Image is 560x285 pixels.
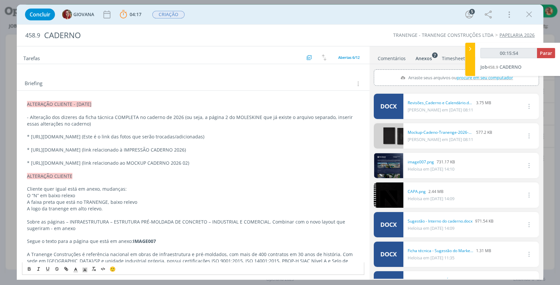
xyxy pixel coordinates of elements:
button: GGIOVANA [62,10,94,19]
img: arrow-down-up.svg [322,55,326,60]
a: PAPELARIA 2026 [499,32,535,38]
span: CRIAÇÃO [152,11,185,18]
span: CADERNO [499,64,522,70]
div: 971.54 KB [408,218,494,224]
p: * [URL][DOMAIN_NAME] (link relacionado ao MOCKUP CADERNO 2026 02) [27,160,359,166]
button: Concluir [25,9,55,20]
span: 🙂 [110,266,116,272]
button: 5 [464,9,474,20]
span: Abertas 6/12 [338,55,360,60]
div: 5 [469,9,475,14]
div: CADERNO [41,27,320,43]
p: * [URL][DOMAIN_NAME] (Este é o link das fotos que serão trocadas/adicionadas) [27,133,359,140]
p: Segue o texto para a página que está em anexo: [27,238,359,245]
div: 577.2 KB [408,130,492,135]
a: TRANENGE - TRANENGE CONSTRUÇÕES LTDA [393,32,494,38]
span: 458.9 [488,64,498,70]
span: 458.9 [25,32,40,39]
span: Briefing [25,80,42,88]
img: G [62,10,72,19]
div: dialog [17,5,543,280]
span: Heloisa em [DATE] 14:10 [408,166,454,172]
span: ALTERAÇÃO CLIENTE - [DATE] [27,101,91,107]
span: Parar [540,50,552,56]
a: image007.png [408,159,434,165]
div: Anexos [416,55,432,62]
a: DOCX [374,242,403,267]
a: Mockup-Cadeno-Tranenge-2026-02.jpg [408,130,473,135]
span: Tarefas [23,54,40,61]
a: Sugestão - Interno do caderno.docx [408,218,472,224]
strong: IMAGE007 [133,238,156,244]
button: 04:17 [118,9,143,20]
span: ALTERAÇÃO CLIENTE [27,173,72,179]
div: 14.52 KB [408,277,492,283]
a: DOCX [374,94,403,119]
p: A Tranenge Construções é referência nacional em obras de infraestrutura e pré-moldados, com mais ... [27,251,359,271]
p: A faixa preta que está no TRANENGE, baixo relevo [27,199,359,205]
a: DOCX [374,212,403,237]
a: Ficha técnica - Sugestão do Marketing 2025.2026.docx [408,248,473,254]
p: * [URL][DOMAIN_NAME] (link relacionado à IMPRESSÃO CADERNO 2026) [27,147,359,153]
span: [PERSON_NAME] em [DATE] 08:11 [408,136,473,142]
span: GIOVANA [73,12,94,17]
p: A logo da tranenge em alto relevo. [27,205,359,212]
label: Arraste seus arquivos ou [397,73,515,82]
div: 731.17 KB [408,159,455,165]
p: Cliente quer igual está em anexo, mudanças: [27,186,359,192]
sup: 7 [432,52,438,58]
span: [PERSON_NAME] em [DATE] 08:11 [408,107,473,113]
span: procure em seu computador [457,75,513,81]
a: CAPA.png [408,189,426,195]
button: 🙂 [108,265,117,273]
span: Concluir [30,12,50,17]
span: Cor do Texto [71,265,80,273]
span: Heloisa em [DATE] 11:35 [408,255,454,261]
div: 3.75 MB [408,100,491,106]
div: 2.44 MB [408,189,454,195]
span: Heloisa em [DATE] 14:09 [408,225,454,231]
a: Job458.9CADERNO [480,64,522,70]
a: Revisões_Caderno e Calendário.docx [408,100,473,106]
span: 04:17 [130,11,141,17]
button: CRIAÇÃO [152,11,185,19]
button: Parar [537,48,555,58]
p: - Alteração dos dizeres da ficha tácnica COMPLETA no caderno de 2026 (ou seja, a página 2 do MOLE... [27,114,359,127]
div: 1.31 MB [408,248,491,254]
p: O “N” em baixo relexo [27,192,359,199]
a: Timesheet [442,52,465,62]
p: Sobre as páginas – INFRAESTRUTURA – ESTRUTURA PRÉ-MOLDADA DE CONCRETO – INDUSTRIAL E COMERCIAL. C... [27,219,359,232]
span: Cor de Fundo [80,265,89,273]
a: CADERNO E CALENDÁRIO_Rev 01.docx [408,277,473,283]
span: Heloisa em [DATE] 14:09 [408,196,454,202]
a: Comentários [377,52,406,62]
